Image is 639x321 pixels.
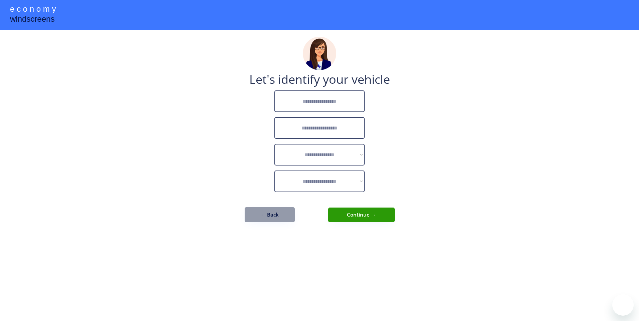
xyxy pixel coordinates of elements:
img: madeline.png [303,37,336,70]
button: Continue → [328,208,395,222]
button: ← Back [245,207,295,222]
div: e c o n o m y [10,3,56,16]
iframe: Button to launch messaging window [612,294,634,316]
div: Let's identify your vehicle [249,73,390,85]
div: windscreens [10,13,54,26]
